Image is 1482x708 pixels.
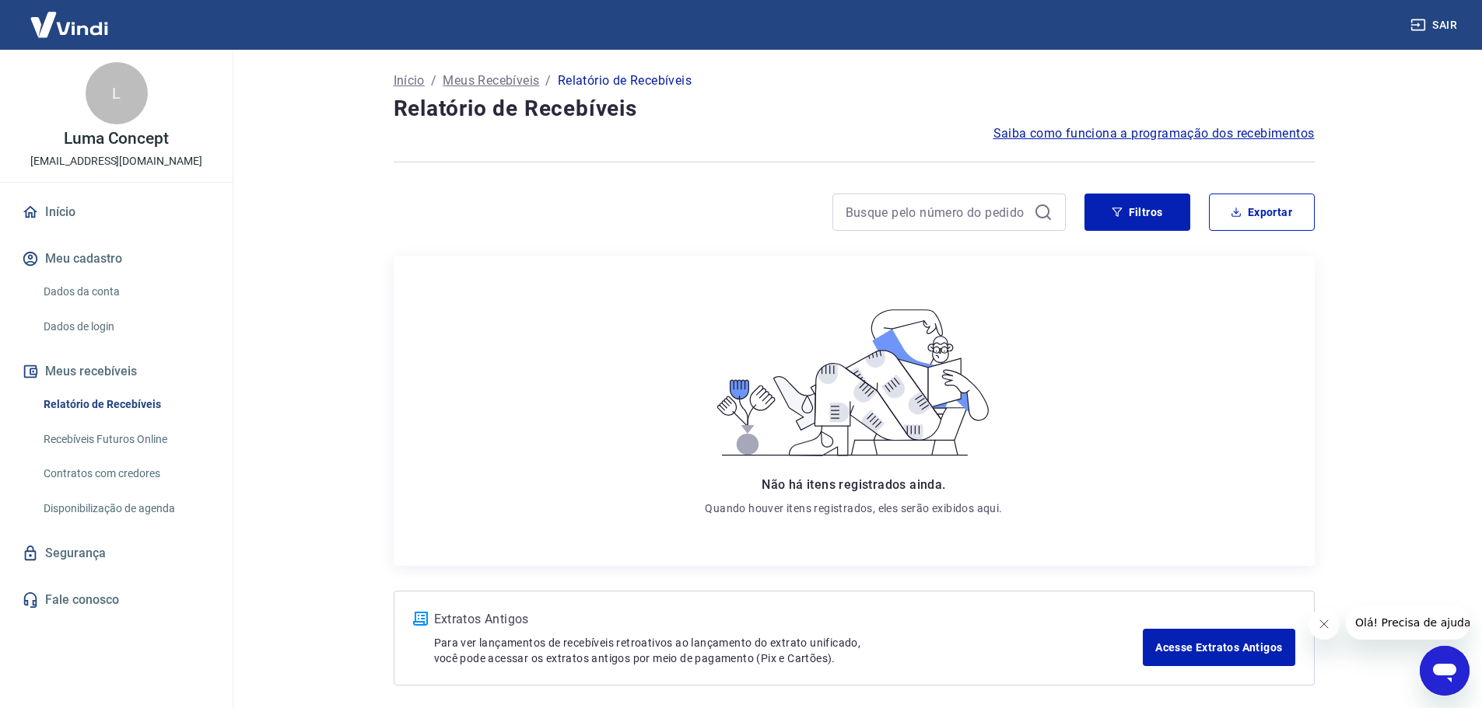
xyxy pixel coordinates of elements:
button: Meus recebíveis [19,354,214,389]
img: ícone [413,612,428,626]
iframe: Mensagem da empresa [1346,605,1470,640]
p: Relatório de Recebíveis [558,71,692,90]
p: Quando houver itens registrados, eles serão exibidos aqui. [705,500,1002,516]
a: Segurança [19,536,214,570]
h4: Relatório de Recebíveis [394,93,1315,124]
a: Fale conosco [19,583,214,617]
button: Filtros [1084,194,1190,231]
button: Exportar [1209,194,1315,231]
p: Extratos Antigos [434,610,1144,629]
img: Vindi [19,1,120,48]
a: Relatório de Recebíveis [37,389,214,420]
p: Luma Concept [64,131,169,147]
a: Início [394,71,425,90]
input: Busque pelo número do pedido [846,201,1028,224]
a: Acesse Extratos Antigos [1143,629,1295,666]
p: Para ver lançamentos de recebíveis retroativos ao lançamento do extrato unificado, você pode aces... [434,635,1144,666]
iframe: Botão para abrir a janela de mensagens [1420,646,1470,696]
a: Saiba como funciona a programação dos recebimentos [993,124,1315,143]
a: Contratos com credores [37,458,214,490]
button: Meu cadastro [19,242,214,276]
a: Meus Recebíveis [443,71,539,90]
iframe: Fechar mensagem [1309,609,1340,640]
a: Início [19,195,214,229]
p: [EMAIL_ADDRESS][DOMAIN_NAME] [30,153,202,169]
span: Não há itens registrados ainda. [762,477,945,492]
p: / [545,71,551,90]
p: / [431,71,436,90]
span: Olá! Precisa de ajuda? [9,11,131,23]
a: Disponibilização de agenda [37,493,214,525]
a: Dados de login [37,311,214,343]
a: Dados da conta [37,276,214,308]
a: Recebíveis Futuros Online [37,424,214,455]
button: Sair [1407,11,1463,40]
div: L [86,62,148,124]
